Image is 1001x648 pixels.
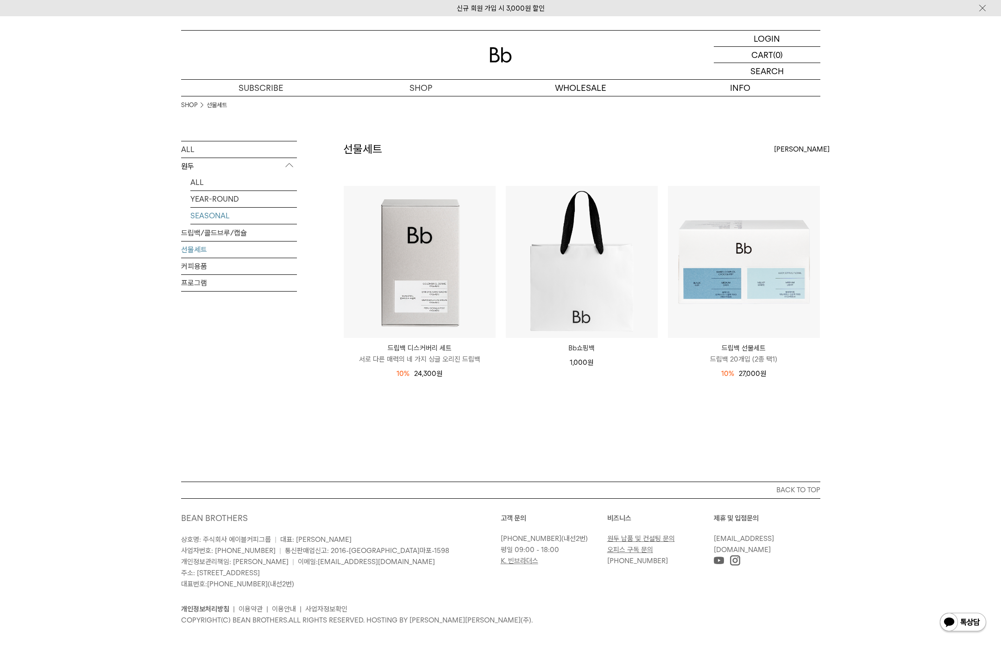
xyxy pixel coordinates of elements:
p: INFO [661,80,820,96]
a: 사업자정보확인 [305,605,347,613]
a: 개인정보처리방침 [181,605,229,613]
p: 드립백 선물세트 [668,343,820,354]
p: (내선2번) [501,533,603,544]
a: YEAR-ROUND [190,191,297,207]
span: | [292,558,294,566]
a: CART (0) [714,47,820,63]
span: | [279,546,281,555]
li: | [266,604,268,615]
div: 10% [721,368,734,379]
a: BEAN BROTHERS [181,513,248,523]
a: 원두 납품 및 컨설팅 문의 [607,534,675,543]
p: LOGIN [754,31,780,46]
p: 서로 다른 매력의 네 가지 싱글 오리진 드립백 [344,354,496,365]
a: 드립백/콜드브루/캡슐 [181,225,297,241]
p: SEARCH [750,63,784,79]
a: K. 빈브라더스 [501,557,538,565]
span: [PERSON_NAME] [774,144,830,155]
span: 24,300 [414,369,442,378]
span: 27,000 [739,369,766,378]
a: SHOP [181,101,197,110]
span: 대표: [PERSON_NAME] [280,535,352,544]
a: [PHONE_NUMBER] [607,557,668,565]
img: 카카오톡 채널 1:1 채팅 버튼 [939,612,987,634]
li: | [233,604,235,615]
div: 10% [397,368,409,379]
p: CART [751,47,773,63]
a: [EMAIL_ADDRESS][DOMAIN_NAME] [318,558,435,566]
p: 원두 [181,158,297,175]
span: 통신판매업신고: 2016-[GEOGRAPHIC_DATA]마포-1598 [285,546,449,555]
a: 드립백 선물세트 드립백 20개입 (2종 택1) [668,343,820,365]
p: 제휴 및 입점문의 [714,513,820,524]
a: ALL [181,141,297,158]
p: 드립백 디스커버리 세트 [344,343,496,354]
a: [PHONE_NUMBER] [501,534,561,543]
a: 프로그램 [181,275,297,291]
p: (0) [773,47,783,63]
img: 로고 [490,47,512,63]
span: 원 [587,358,593,367]
a: SUBSCRIBE [181,80,341,96]
a: [PHONE_NUMBER] [207,580,268,588]
a: SEASONAL [190,208,297,224]
span: 이메일: [298,558,435,566]
span: 1,000 [570,358,593,367]
img: 드립백 디스커버리 세트 [344,186,496,338]
a: 선물세트 [181,241,297,258]
a: LOGIN [714,31,820,47]
a: 드립백 디스커버리 세트 서로 다른 매력의 네 가지 싱글 오리진 드립백 [344,343,496,365]
p: COPYRIGHT(C) BEAN BROTHERS. ALL RIGHTS RESERVED. HOSTING BY [PERSON_NAME][PERSON_NAME](주). [181,615,820,626]
a: 신규 회원 가입 시 3,000원 할인 [457,4,545,13]
p: 비즈니스 [607,513,714,524]
li: | [300,604,302,615]
p: 평일 09:00 - 18:00 [501,544,603,555]
a: 오피스 구독 문의 [607,546,653,554]
img: 드립백 선물세트 [668,186,820,338]
button: BACK TO TOP [181,482,820,498]
a: 선물세트 [207,101,227,110]
span: 개인정보관리책임: [PERSON_NAME] [181,558,289,566]
img: Bb쇼핑백 [506,186,658,338]
a: [EMAIL_ADDRESS][DOMAIN_NAME] [714,534,774,554]
span: 사업자번호: [PHONE_NUMBER] [181,546,276,555]
span: 원 [760,369,766,378]
p: 드립백 20개입 (2종 택1) [668,354,820,365]
span: 상호명: 주식회사 에이블커피그룹 [181,535,271,544]
a: 이용약관 [239,605,263,613]
p: 고객 문의 [501,513,607,524]
span: 주소: [STREET_ADDRESS] [181,569,260,577]
a: 이용안내 [272,605,296,613]
h2: 선물세트 [343,141,382,157]
span: 대표번호: (내선2번) [181,580,294,588]
p: WHOLESALE [501,80,661,96]
span: 원 [436,369,442,378]
a: Bb쇼핑백 [506,343,658,354]
a: 커피용품 [181,258,297,274]
a: ALL [190,174,297,191]
span: | [275,535,277,544]
a: SHOP [341,80,501,96]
